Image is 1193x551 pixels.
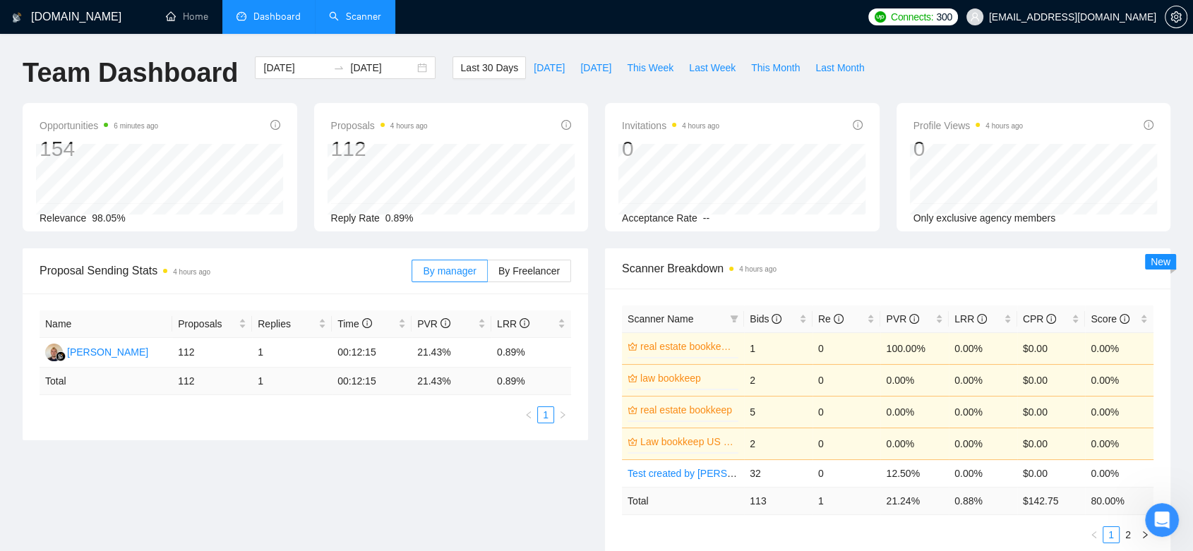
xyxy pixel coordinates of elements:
[909,314,919,324] span: info-circle
[520,406,537,423] li: Previous Page
[12,6,22,29] img: logo
[236,11,246,21] span: dashboard
[350,60,414,75] input: End date
[813,396,881,428] td: 0
[1165,11,1187,23] span: setting
[913,135,1024,162] div: 0
[772,314,781,324] span: info-circle
[1141,531,1149,539] span: right
[985,122,1023,130] time: 4 hours ago
[40,212,86,224] span: Relevance
[40,310,172,338] th: Name
[423,265,476,277] span: By manager
[949,428,1017,459] td: 0.00%
[1085,428,1153,459] td: 0.00%
[526,56,572,79] button: [DATE]
[45,346,148,357] a: AS[PERSON_NAME]
[252,338,332,368] td: 1
[880,364,949,396] td: 0.00%
[689,60,736,75] span: Last Week
[813,459,881,487] td: 0
[172,368,252,395] td: 112
[1103,527,1119,543] a: 1
[534,60,565,75] span: [DATE]
[172,310,252,338] th: Proposals
[1144,120,1153,130] span: info-circle
[258,316,316,332] span: Replies
[681,56,743,79] button: Last Week
[440,318,450,328] span: info-circle
[491,368,571,395] td: 0.89 %
[744,396,813,428] td: 5
[56,351,66,361] img: gigradar-bm.png
[114,122,158,130] time: 6 minutes ago
[460,60,518,75] span: Last 30 Days
[880,396,949,428] td: 0.00%
[640,339,736,354] a: real estate bookkeep US only
[744,428,813,459] td: 2
[977,314,987,324] span: info-circle
[622,212,697,224] span: Acceptance Rate
[538,407,553,423] a: 1
[173,268,210,276] time: 4 hours ago
[744,459,813,487] td: 32
[1017,396,1086,428] td: $0.00
[970,12,980,22] span: user
[727,308,741,329] span: filter
[1137,526,1153,543] li: Next Page
[949,459,1017,487] td: 0.00%
[332,338,412,368] td: 00:12:15
[880,428,949,459] td: 0.00%
[1085,364,1153,396] td: 0.00%
[1086,526,1103,543] li: Previous Page
[834,314,844,324] span: info-circle
[497,318,529,329] span: LRR
[1165,11,1187,23] a: setting
[1145,503,1179,537] iframe: Intercom live chat
[1046,314,1056,324] span: info-circle
[808,56,872,79] button: Last Month
[40,117,158,134] span: Opportunities
[880,332,949,364] td: 100.00%
[640,402,736,418] a: real estate bookkeep
[891,9,933,25] span: Connects:
[40,368,172,395] td: Total
[949,487,1017,514] td: 0.88 %
[561,120,571,130] span: info-circle
[853,120,863,130] span: info-circle
[1120,526,1137,543] li: 2
[390,122,428,130] time: 4 hours ago
[524,411,533,419] span: left
[1085,487,1153,514] td: 80.00 %
[23,56,238,90] h1: Team Dashboard
[1085,396,1153,428] td: 0.00%
[628,313,693,325] span: Scanner Name
[1151,256,1170,267] span: New
[1165,6,1187,28] button: setting
[40,262,412,279] span: Proposal Sending Stats
[880,487,949,514] td: 21.24 %
[67,344,148,360] div: [PERSON_NAME]
[412,338,491,368] td: 21.43%
[739,265,777,273] time: 4 hours ago
[1017,459,1086,487] td: $0.00
[172,338,252,368] td: 112
[572,56,619,79] button: [DATE]
[1017,428,1086,459] td: $0.00
[1017,364,1086,396] td: $0.00
[743,56,808,79] button: This Month
[554,406,571,423] button: right
[627,60,673,75] span: This Week
[622,135,719,162] div: 0
[166,11,208,23] a: homeHome
[886,313,919,325] span: PVR
[640,434,736,449] a: Law bookkeep US only
[813,364,881,396] td: 0
[949,332,1017,364] td: 0.00%
[628,468,779,479] a: Test created by [PERSON_NAME]
[331,135,428,162] div: 112
[813,428,881,459] td: 0
[949,364,1017,396] td: 0.00%
[333,62,344,73] span: to
[744,364,813,396] td: 2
